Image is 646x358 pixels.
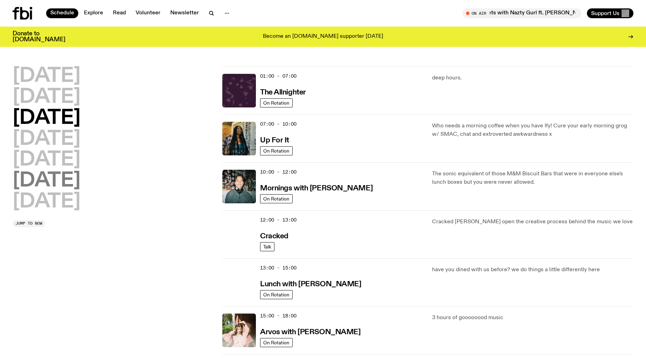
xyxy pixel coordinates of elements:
span: 01:00 - 07:00 [260,73,296,79]
span: 12:00 - 13:00 [260,217,296,223]
p: Cracked [PERSON_NAME] open the creative process behind the music we love [432,218,633,226]
p: have you dined with us before? we do things a little differently here [432,266,633,274]
h3: Up For It [260,137,289,144]
span: Support Us [591,10,619,16]
span: On Rotation [263,292,289,297]
a: Volunteer [131,8,165,18]
h3: Donate to [DOMAIN_NAME] [13,31,65,43]
span: 10:00 - 12:00 [260,169,296,175]
span: Talk [263,244,271,249]
a: Arvos with [PERSON_NAME] [260,327,360,336]
a: Newsletter [166,8,203,18]
span: On Rotation [263,340,289,345]
img: Maleeka stands outside on a balcony. She is looking at the camera with a serious expression, and ... [222,314,256,347]
button: [DATE] [13,192,80,212]
a: On Rotation [260,146,293,155]
a: Lunch with [PERSON_NAME] [260,279,361,288]
button: Jump to now [13,220,45,227]
p: deep hours. [432,74,633,82]
span: 07:00 - 10:00 [260,121,296,127]
img: Logo for Podcast Cracked. Black background, with white writing, with glass smashing graphics [222,218,256,251]
button: [DATE] [13,108,80,128]
span: 15:00 - 18:00 [260,313,296,319]
p: 3 hours of goooooood music [432,314,633,322]
button: [DATE] [13,171,80,191]
a: The Allnighter [260,87,306,96]
a: On Rotation [260,98,293,107]
h3: The Allnighter [260,89,306,96]
a: Up For It [260,135,289,144]
p: Who needs a morning coffee when you have Ify! Cure your early morning grog w/ SMAC, chat and extr... [432,122,633,139]
a: Mornings with [PERSON_NAME] [260,183,373,192]
span: 13:00 - 15:00 [260,265,296,271]
a: Talk [260,242,274,251]
button: [DATE] [13,129,80,149]
a: Schedule [46,8,78,18]
span: Jump to now [15,222,42,225]
span: On Rotation [263,196,289,201]
span: On Rotation [263,100,289,105]
a: On Rotation [260,194,293,203]
a: Explore [80,8,107,18]
a: Cracked [260,231,288,240]
a: On Rotation [260,290,293,299]
p: Become an [DOMAIN_NAME] supporter [DATE] [263,34,383,40]
img: Ify - a Brown Skin girl with black braided twists, looking up to the side with her tongue stickin... [222,122,256,155]
button: On AirSunsets with Nazty Gurl ft. [PERSON_NAME] & SHAZ (Guest Mix) [462,8,581,18]
span: On Rotation [263,148,289,153]
a: On Rotation [260,338,293,347]
h3: Cracked [260,233,288,240]
p: The sonic equivalent of those M&M Biscuit Bars that were in everyone else's lunch boxes but you w... [432,170,633,187]
img: Radio presenter Ben Hansen sits in front of a wall of photos and an fbi radio sign. Film photo. B... [222,170,256,203]
h3: Lunch with [PERSON_NAME] [260,281,361,288]
a: Read [109,8,130,18]
button: [DATE] [13,66,80,86]
button: [DATE] [13,150,80,170]
h3: Mornings with [PERSON_NAME] [260,185,373,192]
button: Support Us [587,8,633,18]
button: [DATE] [13,87,80,107]
h3: Arvos with [PERSON_NAME] [260,329,360,336]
